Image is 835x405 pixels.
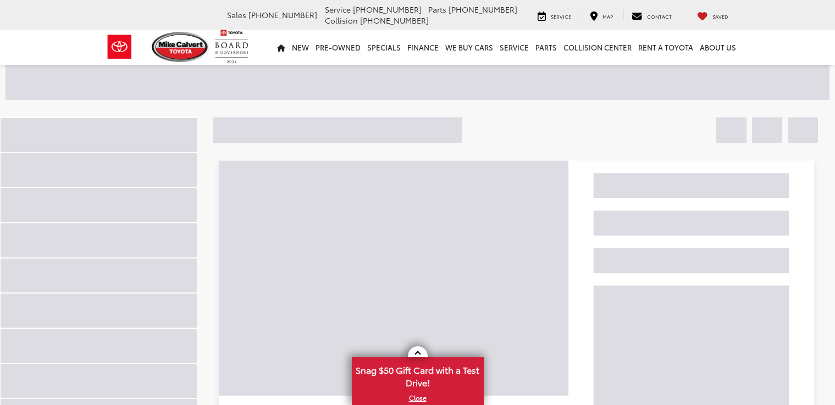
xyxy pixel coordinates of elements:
a: About Us [696,30,739,65]
a: Parts [532,30,560,65]
span: [PHONE_NUMBER] [248,9,317,20]
span: Service [325,4,351,15]
a: Finance [404,30,442,65]
a: Map [582,10,621,21]
a: Contact [623,10,680,21]
a: Specials [364,30,404,65]
a: Rent a Toyota [635,30,696,65]
a: Service [529,10,579,21]
a: Service [496,30,532,65]
span: [PHONE_NUMBER] [449,4,517,15]
span: Saved [712,13,728,20]
span: Contact [647,13,672,20]
a: Collision Center [560,30,635,65]
span: Parts [428,4,446,15]
img: Mike Calvert Toyota [152,32,210,62]
span: Sales [227,9,246,20]
a: Home [274,30,289,65]
span: [PHONE_NUMBER] [353,4,422,15]
span: Collision [325,15,358,26]
a: Pre-Owned [312,30,364,65]
span: Map [602,13,613,20]
a: My Saved Vehicles [689,10,737,21]
img: Toyota [99,29,140,65]
a: WE BUY CARS [442,30,496,65]
a: New [289,30,312,65]
span: [PHONE_NUMBER] [360,15,429,26]
span: Service [551,13,571,20]
span: Snag $50 Gift Card with a Test Drive! [353,358,483,392]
